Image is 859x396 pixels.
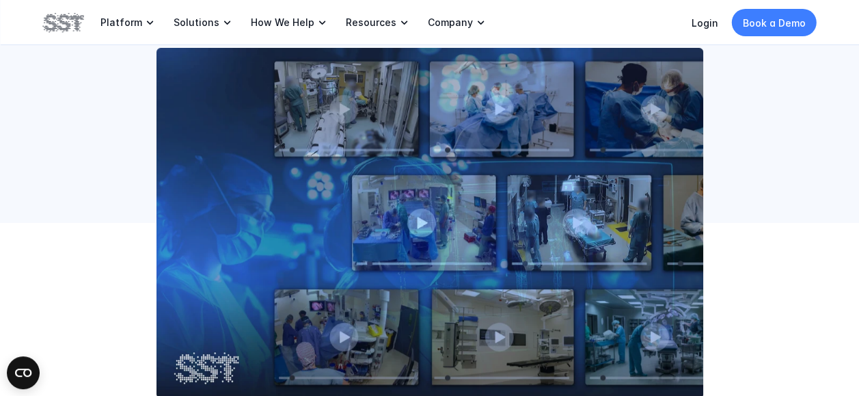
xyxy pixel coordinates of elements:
[251,16,314,29] p: How We Help
[100,16,142,29] p: Platform
[174,16,219,29] p: Solutions
[743,16,806,30] p: Book a Demo
[7,356,40,389] button: Open CMP widget
[43,11,84,34] img: SST logo
[732,9,817,36] a: Book a Demo
[428,16,473,29] p: Company
[692,17,718,29] a: Login
[346,16,396,29] p: Resources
